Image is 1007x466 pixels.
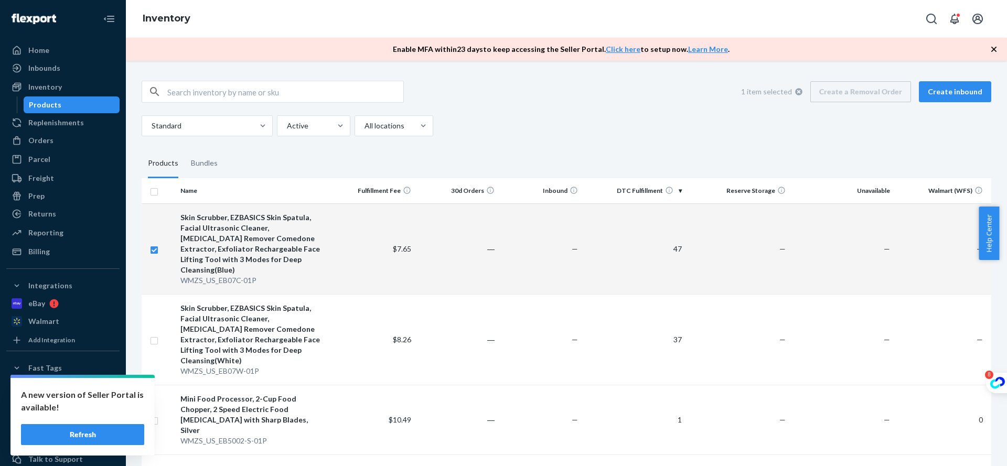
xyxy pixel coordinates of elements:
[21,388,144,414] p: A new version of Seller Portal is available!
[6,334,120,346] a: Add Integration
[979,207,999,260] button: Help Center
[180,394,328,436] div: Mini Food Processor, 2-Cup Food Chopper, 2 Speed Electric Food [MEDICAL_DATA] with Sharp Blades, ...
[779,244,786,253] span: —
[12,14,56,24] img: Flexport logo
[967,8,988,29] button: Open account menu
[415,178,499,203] th: 30d Orders
[6,79,120,95] a: Inventory
[6,42,120,59] a: Home
[148,149,178,178] div: Products
[6,132,120,149] a: Orders
[28,363,62,373] div: Fast Tags
[884,415,890,424] span: —
[894,178,991,203] th: Walmart (WFS)
[884,244,890,253] span: —
[28,298,45,309] div: eBay
[944,8,965,29] button: Open notifications
[28,316,59,327] div: Walmart
[499,178,582,203] th: Inbound
[6,188,120,204] a: Prep
[29,100,61,110] div: Products
[28,227,63,238] div: Reporting
[28,191,45,201] div: Prep
[99,8,120,29] button: Close Navigation
[6,360,120,376] button: Fast Tags
[363,121,365,131] input: All locations
[779,335,786,344] span: —
[180,275,328,286] div: WMZS_US_EB07C-01P
[333,178,416,203] th: Fulfillment Fee
[151,121,152,131] input: Standard
[6,377,120,394] a: eBay Fast Tags
[21,424,144,445] button: Refresh
[6,114,120,131] a: Replenishments
[28,63,60,73] div: Inbounds
[393,244,411,253] span: $7.65
[6,416,120,429] a: Add Fast Tag
[28,117,84,128] div: Replenishments
[6,170,120,187] a: Freight
[393,44,730,55] p: Enable MFA within 23 days to keep accessing the Seller Portal. to setup now. .
[919,81,991,102] button: Create inbound
[28,335,75,344] div: Add Integration
[582,385,686,454] td: 1
[28,173,54,183] div: Freight
[6,60,120,77] a: Inbounds
[572,415,578,424] span: —
[582,294,686,385] td: 37
[415,294,499,385] td: ―
[143,13,190,24] a: Inventory
[977,244,983,253] span: —
[6,277,120,294] button: Integrations
[741,81,802,102] div: 1 item selected
[6,395,120,412] a: Walmart Fast Tags
[977,335,983,344] span: —
[688,45,728,53] a: Learn More
[572,335,578,344] span: —
[28,154,50,165] div: Parcel
[389,415,411,424] span: $10.49
[180,436,328,446] div: WMZS_US_EB5002-S-01P
[28,135,53,146] div: Orders
[6,205,120,222] a: Returns
[180,366,328,376] div: WMZS_US_EB07W-01P
[24,96,120,113] a: Products
[6,243,120,260] a: Billing
[28,280,72,291] div: Integrations
[921,8,942,29] button: Open Search Box
[28,454,83,464] div: Talk to Support
[286,121,287,131] input: Active
[572,244,578,253] span: —
[28,45,49,56] div: Home
[415,203,499,294] td: ―
[180,303,328,366] div: Skin Scrubber, EZBASICS Skin Spatula, Facial Ultrasonic Cleaner, [MEDICAL_DATA] Remover Comedone ...
[180,212,328,275] div: Skin Scrubber, EZBASICS Skin Spatula, Facial Ultrasonic Cleaner, [MEDICAL_DATA] Remover Comedone ...
[415,385,499,454] td: ―
[28,246,50,257] div: Billing
[176,178,333,203] th: Name
[6,433,120,450] a: Settings
[191,149,218,178] div: Bundles
[790,178,894,203] th: Unavailable
[134,4,199,34] ol: breadcrumbs
[884,335,890,344] span: —
[28,209,56,219] div: Returns
[6,224,120,241] a: Reporting
[6,151,120,168] a: Parcel
[393,335,411,344] span: $8.26
[6,295,120,312] a: eBay
[28,82,62,92] div: Inventory
[582,203,686,294] td: 47
[606,45,640,53] a: Click here
[686,178,790,203] th: Reserve Storage
[167,81,403,102] input: Search inventory by name or sku
[894,385,991,454] td: 0
[779,415,786,424] span: —
[6,313,120,330] a: Walmart
[582,178,686,203] th: DTC Fulfillment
